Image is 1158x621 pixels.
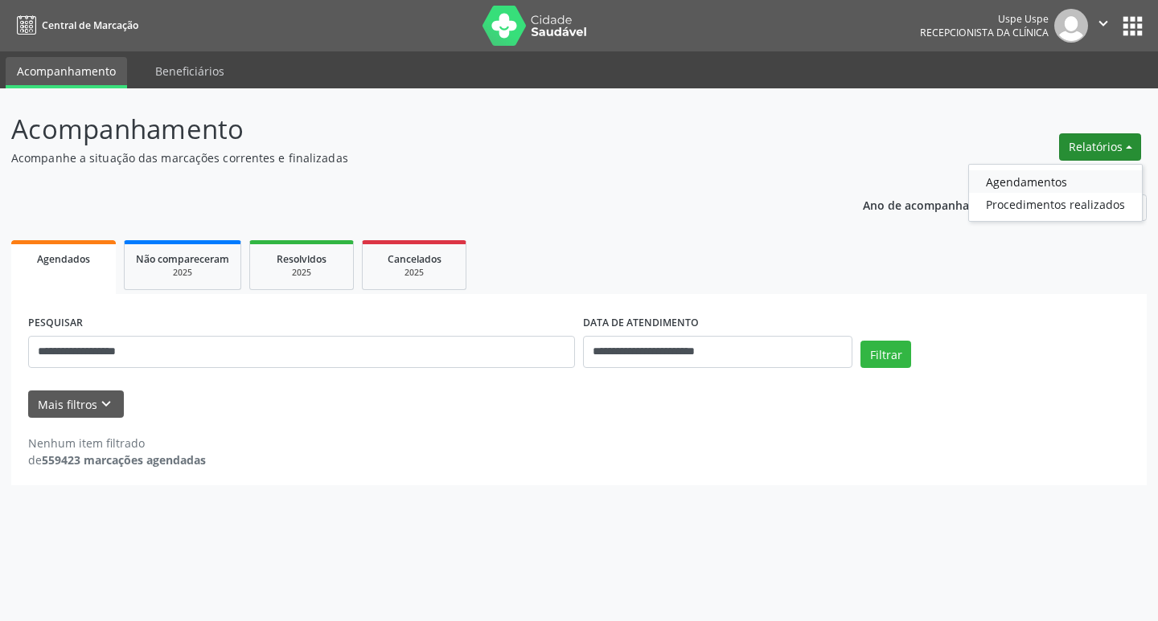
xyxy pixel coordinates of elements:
[1054,9,1088,43] img: img
[42,18,138,32] span: Central de Marcação
[969,193,1142,215] a: Procedimentos realizados
[968,164,1143,222] ul: Relatórios
[37,252,90,266] span: Agendados
[860,341,911,368] button: Filtrar
[920,26,1049,39] span: Recepcionista da clínica
[42,452,206,468] strong: 559423 marcações agendadas
[136,267,229,279] div: 2025
[920,12,1049,26] div: Uspe Uspe
[28,311,83,336] label: PESQUISAR
[1119,12,1147,40] button: apps
[136,252,229,266] span: Não compareceram
[28,435,206,451] div: Nenhum item filtrado
[6,57,127,88] a: Acompanhamento
[969,170,1142,193] a: Agendamentos
[97,395,115,413] i: keyboard_arrow_down
[583,311,699,336] label: DATA DE ATENDIMENTO
[11,109,806,149] p: Acompanhamento
[863,194,1005,214] p: Ano de acompanhamento
[388,252,441,266] span: Cancelados
[374,267,454,279] div: 2025
[1059,133,1141,161] button: Relatórios
[28,390,124,419] button: Mais filtroskeyboard_arrow_down
[277,252,326,266] span: Resolvidos
[28,451,206,468] div: de
[261,267,342,279] div: 2025
[1088,9,1119,43] button: 
[11,149,806,166] p: Acompanhe a situação das marcações correntes e finalizadas
[11,12,138,39] a: Central de Marcação
[144,57,236,85] a: Beneficiários
[1094,14,1112,32] i: 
